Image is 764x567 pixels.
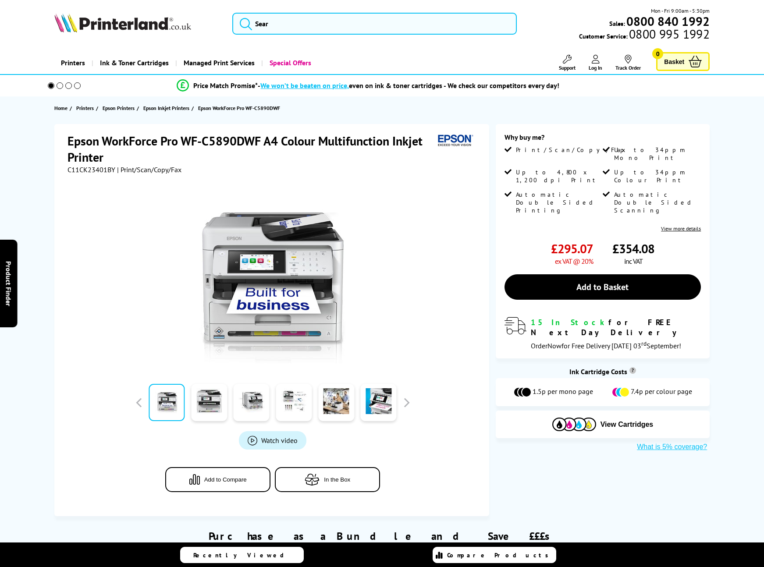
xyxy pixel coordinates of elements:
[54,103,68,113] span: Home
[505,317,701,350] div: modal_delivery
[261,436,298,445] span: Watch video
[589,64,602,71] span: Log In
[624,257,643,266] span: inc VAT
[559,55,576,71] a: Support
[502,417,704,432] button: View Cartridges
[187,191,359,363] img: Epson WorkForce Pro WF-C5890DWF
[505,133,701,146] div: Why buy me?
[117,165,181,174] span: | Print/Scan/Copy/Fax
[4,261,13,306] span: Product Finder
[103,103,135,113] span: Epson Printers
[516,168,601,184] span: Up to 4,800 x 1,200 dpi Print
[641,340,647,347] sup: rd
[198,105,280,111] span: Epson WorkForce Pro WF-C5890DWF
[628,30,710,38] span: 0800 995 1992
[505,274,701,300] a: Add to Basket
[76,103,94,113] span: Printers
[615,55,641,71] a: Track Order
[54,13,191,32] img: Printerland Logo
[609,19,625,28] span: Sales:
[76,103,96,113] a: Printers
[54,103,70,113] a: Home
[54,52,92,74] a: Printers
[68,165,115,174] span: C11CK23401BY
[92,52,175,74] a: Ink & Toner Cartridges
[496,367,710,376] div: Ink Cartridge Costs
[239,431,306,450] a: Product_All_Videos
[589,55,602,71] a: Log In
[433,547,556,563] a: Compare Products
[625,17,710,25] a: 0800 840 1992
[651,7,710,15] span: Mon - Fri 9:00am - 5:30pm
[612,241,654,257] span: £354.08
[36,78,701,93] li: modal_Promise
[614,146,699,162] span: Up to 34ppm Mono Print
[143,103,189,113] span: Epson Inkjet Printers
[516,146,629,154] span: Print/Scan/Copy/Fax
[68,133,434,165] h1: Epson WorkForce Pro WF-C5890DWF A4 Colour Multifunction Inkjet Printer
[614,191,699,214] span: Automatic Double Sided Scanning
[175,52,261,74] a: Managed Print Services
[258,81,559,90] div: - even on ink & toner cartridges - We check our competitors every day!
[552,418,596,431] img: Cartridges
[54,13,221,34] a: Printerland Logo
[533,387,593,397] span: 1.5p per mono page
[626,13,710,29] b: 0800 840 1992
[551,241,593,257] span: £295.07
[656,52,710,71] a: Basket 0
[601,421,654,429] span: View Cartridges
[193,551,293,559] span: Recently Viewed
[634,443,710,451] button: What is 5% coverage?
[204,476,247,483] span: Add to Compare
[54,516,710,558] div: Purchase as a Bundle and Save £££s
[100,52,169,74] span: Ink & Toner Cartridges
[614,168,699,184] span: Up to 34ppm Colour Print
[559,64,576,71] span: Support
[143,103,192,113] a: Epson Inkjet Printers
[652,48,663,59] span: 0
[516,191,601,214] span: Automatic Double Sided Printing
[275,467,380,492] button: In the Box
[661,225,701,232] a: View more details
[180,547,304,563] a: Recently Viewed
[555,257,593,266] span: ex VAT @ 20%
[193,81,258,90] span: Price Match Promise*
[629,367,636,374] sup: Cost per page
[324,476,350,483] span: In the Box
[547,341,561,350] span: Now
[165,467,270,492] button: Add to Compare
[260,81,349,90] span: We won’t be beaten on price,
[261,52,318,74] a: Special Offers
[531,317,608,327] span: 15 In Stock
[232,13,517,35] input: Sear
[664,56,684,67] span: Basket
[579,30,710,40] span: Customer Service:
[434,133,475,149] img: Epson
[631,387,692,397] span: 7.4p per colour page
[103,103,137,113] a: Epson Printers
[531,317,701,337] div: for FREE Next Day Delivery
[531,341,681,350] span: Order for Free Delivery [DATE] 03 September!
[447,551,553,559] span: Compare Products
